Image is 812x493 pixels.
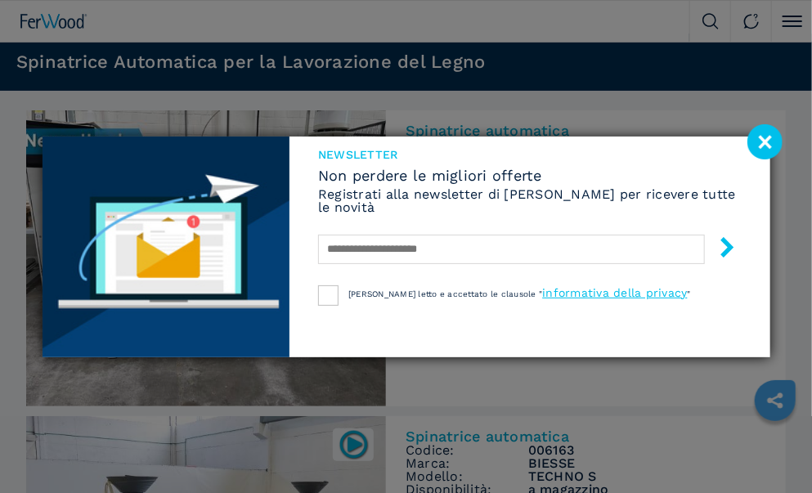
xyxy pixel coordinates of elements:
[318,168,741,183] span: Non perdere le migliori offerte
[542,286,687,299] a: informativa della privacy
[43,137,290,357] img: Newsletter image
[348,289,542,298] span: [PERSON_NAME] letto e accettato le clausole "
[701,231,738,269] button: submit-button
[318,188,741,214] h6: Registrati alla newsletter di [PERSON_NAME] per ricevere tutte le novità
[688,289,691,298] span: "
[318,149,741,160] span: NEWSLETTER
